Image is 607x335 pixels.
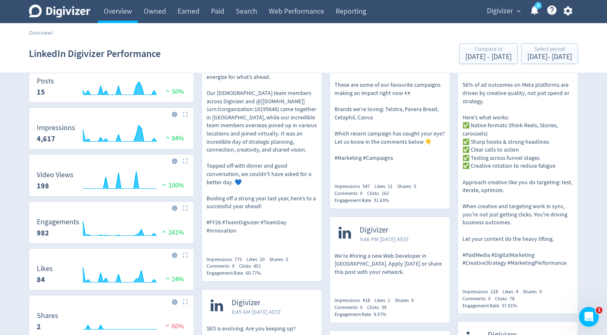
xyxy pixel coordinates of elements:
dt: Impressions [37,123,75,133]
span: 24% [164,275,184,283]
h1: LinkedIn Digivizer Performance [29,40,161,67]
p: From cyber security with Telstra to the all-too-relatable “salad or sandwich” dilemma at Panera B... [334,49,445,162]
span: 60% [164,322,184,330]
div: Comments [462,295,495,302]
span: 0 [286,256,288,263]
svg: Posts 15 [33,77,190,99]
span: 451 [254,263,261,269]
span: 11 [388,183,393,190]
img: Placeholder [183,205,188,211]
div: Clicks [367,304,391,311]
button: Select period[DATE]- [DATE] [521,43,578,64]
a: Overview [29,29,52,36]
span: 78 [510,295,515,302]
span: 418 [363,297,370,304]
span: 0 [411,297,414,304]
span: 31.63% [374,197,389,204]
div: Impressions [334,183,375,190]
div: Impressions [206,256,247,263]
svg: Engagements 982 [33,218,190,240]
span: 241% [160,228,184,237]
a: Digivizer12:45 PM [DATE] AESTGreat targeting can’t save bad creative. But great creative? That’s ... [458,14,578,282]
div: Clicks [495,295,519,302]
span: 4 [516,288,518,295]
span: Digivizer [360,226,409,235]
span: 0 [414,183,416,190]
span: / [52,29,54,36]
div: Impressions [462,288,503,295]
div: Shares [523,288,546,295]
div: Shares [395,297,418,304]
span: 100% [160,181,184,190]
div: Engagement Rate [334,311,391,318]
span: Digivizer [232,298,281,308]
img: positive-performance.svg [160,228,168,235]
dt: Shares [37,311,58,321]
button: Digivizer [484,5,523,18]
div: Likes [247,256,269,263]
div: Impressions [334,297,375,304]
div: Compare to [465,46,512,53]
svg: Likes 84 [33,265,190,287]
span: 1 [388,297,390,304]
span: 9.57% [374,311,386,318]
strong: 2 [37,322,41,332]
span: 84% [164,134,184,143]
div: [DATE] - [DATE] [527,53,572,61]
img: Placeholder [183,299,188,304]
div: Engagement Rate [206,270,266,277]
p: Great targeting can’t save bad creative. But great creative? That’s what moves the needle. 56% of... [462,49,573,267]
iframe: Intercom live chat [579,307,599,327]
div: Engagement Rate [334,197,394,204]
span: 39 [382,304,386,311]
div: Clicks [239,263,266,270]
strong: 84 [37,275,45,285]
img: positive-performance.svg [164,134,172,140]
img: Placeholder [183,112,188,117]
div: Select period [527,46,572,53]
div: Clicks [367,190,394,197]
img: positive-performance.svg [164,275,172,281]
div: Shares [397,183,421,190]
div: [DATE] - [DATE] [465,53,512,61]
div: Engagement Rate [462,302,522,309]
span: 162 [382,190,389,197]
span: 0 [232,263,235,269]
a: Digivizer9:39 AM [DATE] AESTFrom cyber security with Telstra to the all-too-relatable “salad or s... [330,14,450,176]
a: Digivizer8:15 AM [DATE] AESTWe kicked off the new financial year surrounded by our people and it ... [202,14,322,249]
svg: Video Views 198 [33,171,190,193]
span: 8:45 AM [DATE] AEST [232,308,281,316]
span: 0 [488,295,491,302]
dt: Posts [37,76,54,86]
p: We're #hiring a new Web Developer in [GEOGRAPHIC_DATA]. Apply [DATE] or share this post with your... [334,252,445,276]
svg: Impressions 4,617 [33,124,190,146]
span: 60.77% [246,270,261,276]
a: Digivizer9:46 PM [DATE] AESTWe're #hiring a new Web Developer in [GEOGRAPHIC_DATA]. Apply [DATE] ... [330,217,450,291]
span: 0 [360,190,363,197]
span: 0 [360,304,363,311]
dt: Video Views [37,170,74,180]
svg: Shares 2 [33,312,190,334]
span: 9:46 PM [DATE] AEST [360,235,409,243]
button: Compare to[DATE] - [DATE] [459,43,518,64]
img: Placeholder [183,158,188,164]
span: 775 [235,256,242,263]
img: Placeholder [183,252,188,258]
dt: Likes [37,264,53,273]
div: Comments [334,190,367,197]
span: Digivizer [487,5,513,18]
div: Likes [375,297,395,304]
div: Comments [334,304,367,311]
img: positive-performance.svg [164,88,172,94]
text: 5 [537,3,539,9]
strong: 4,617 [37,134,55,144]
strong: 198 [37,181,49,191]
span: 1 [596,307,602,314]
strong: 15 [37,87,45,97]
div: Likes [375,183,397,190]
span: 50% [164,88,184,96]
img: positive-performance.svg [160,181,168,188]
div: Likes [503,288,523,295]
p: We kicked off the new financial year surrounded by our people and it couldn’t have been a better ... [206,49,317,235]
span: 0 [539,288,542,295]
